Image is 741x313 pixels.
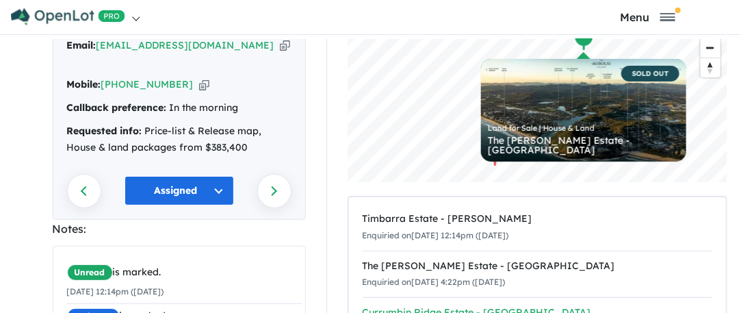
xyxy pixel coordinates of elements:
button: Assigned [125,176,234,205]
div: The [PERSON_NAME] Estate - [GEOGRAPHIC_DATA] [488,136,679,155]
img: Openlot PRO Logo White [11,8,125,25]
div: Price-list & Release map, House & land packages from $383,400 [67,123,291,156]
span: Unread [67,264,113,281]
div: is marked. [67,264,302,281]
strong: Callback preference: [67,101,167,114]
a: [PHONE_NUMBER] [101,78,194,90]
button: Reset bearing to north [701,58,720,77]
div: Map marker [573,27,593,52]
strong: Mobile: [67,78,101,90]
button: Toggle navigation [558,10,738,23]
small: Enquiried on [DATE] 12:14pm ([DATE]) [363,230,509,240]
small: [DATE] 12:14pm ([DATE]) [67,286,164,297]
div: In the morning [67,100,291,116]
a: The [PERSON_NAME] Estate - [GEOGRAPHIC_DATA]Enquiried on[DATE] 4:22pm ([DATE]) [363,251,712,299]
div: Land for Sale | House & Land [488,125,679,132]
span: SOLD OUT [621,66,679,82]
strong: Email: [67,39,96,51]
button: Copy [199,77,209,92]
a: [EMAIL_ADDRESS][DOMAIN_NAME] [96,39,274,51]
button: Copy [280,38,290,53]
div: The [PERSON_NAME] Estate - [GEOGRAPHIC_DATA] [363,258,712,275]
div: Timbarra Estate - [PERSON_NAME] [363,211,712,227]
a: Timbarra Estate - [PERSON_NAME]Enquiried on[DATE] 12:14pm ([DATE]) [363,204,712,251]
strong: Requested info: [67,125,142,137]
button: Zoom out [701,38,720,58]
div: Map marker [573,27,594,52]
canvas: Map [348,11,727,182]
span: Reset bearing to north [701,58,720,77]
div: Notes: [53,220,306,238]
small: Enquiried on [DATE] 4:22pm ([DATE]) [363,277,506,287]
a: SOLD OUT Land for Sale | House & Land The [PERSON_NAME] Estate - [GEOGRAPHIC_DATA] [481,59,686,162]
